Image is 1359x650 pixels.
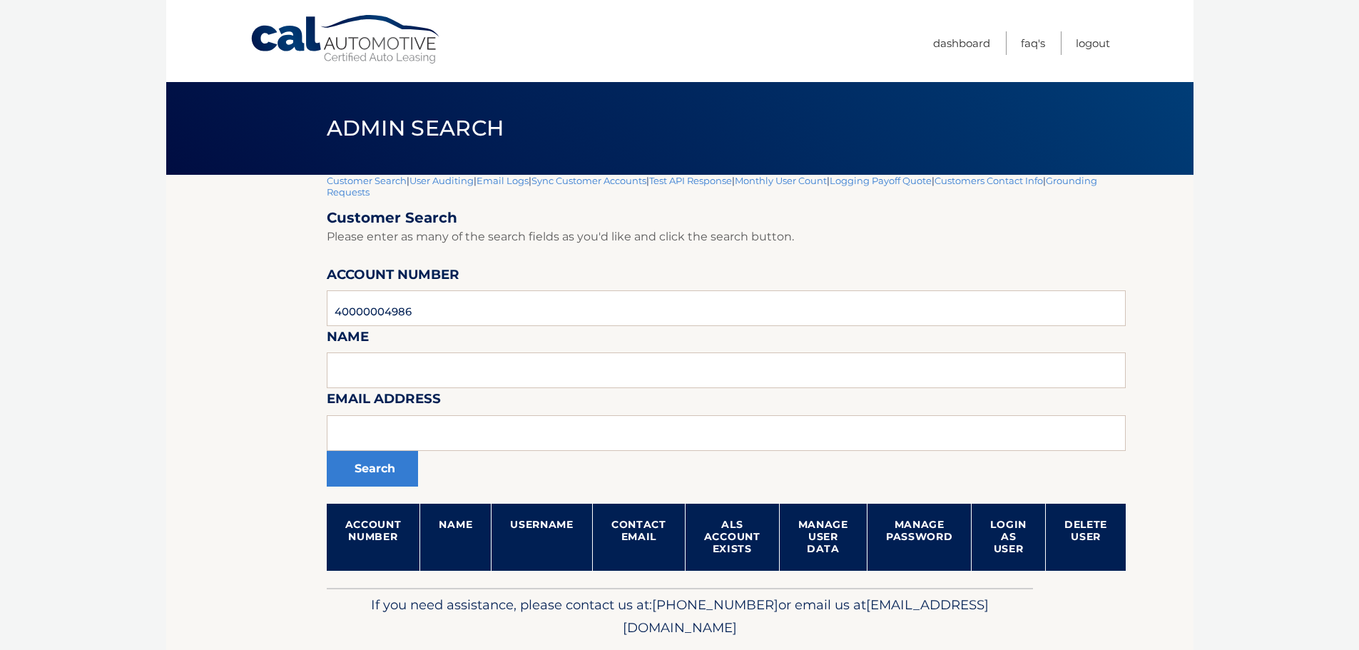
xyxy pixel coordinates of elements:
[327,264,459,290] label: Account Number
[933,31,990,55] a: Dashboard
[327,451,418,487] button: Search
[420,504,492,571] th: Name
[327,504,420,571] th: Account Number
[623,596,989,636] span: [EMAIL_ADDRESS][DOMAIN_NAME]
[409,175,474,186] a: User Auditing
[1021,31,1045,55] a: FAQ's
[592,504,685,571] th: Contact Email
[327,227,1126,247] p: Please enter as many of the search fields as you'd like and click the search button.
[972,504,1046,571] th: Login as User
[477,175,529,186] a: Email Logs
[327,175,1126,588] div: | | | | | | | |
[1045,504,1126,571] th: Delete User
[685,504,779,571] th: ALS Account Exists
[867,504,972,571] th: Manage Password
[327,115,504,141] span: Admin Search
[327,175,1097,198] a: Grounding Requests
[652,596,778,613] span: [PHONE_NUMBER]
[531,175,646,186] a: Sync Customer Accounts
[327,175,407,186] a: Customer Search
[779,504,867,571] th: Manage User Data
[830,175,932,186] a: Logging Payoff Quote
[327,388,441,415] label: Email Address
[1076,31,1110,55] a: Logout
[250,14,442,65] a: Cal Automotive
[735,175,827,186] a: Monthly User Count
[327,326,369,352] label: Name
[649,175,732,186] a: Test API Response
[935,175,1043,186] a: Customers Contact Info
[492,504,593,571] th: Username
[327,209,1126,227] h2: Customer Search
[336,594,1024,639] p: If you need assistance, please contact us at: or email us at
